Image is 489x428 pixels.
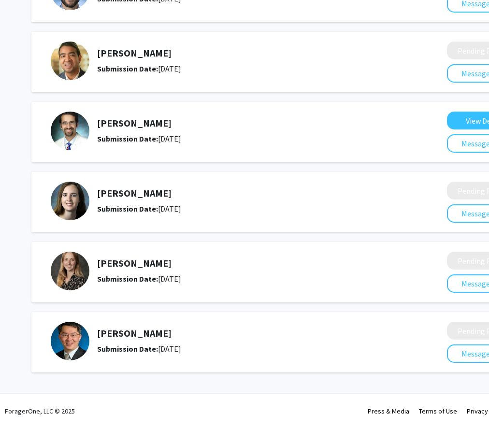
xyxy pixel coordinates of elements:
[51,252,89,290] img: Profile Picture
[97,133,396,144] div: [DATE]
[97,343,396,355] div: [DATE]
[419,407,457,415] a: Terms of Use
[51,42,89,80] img: Profile Picture
[97,204,158,214] b: Submission Date:
[97,134,158,143] b: Submission Date:
[5,394,75,428] div: ForagerOne, LLC © 2025
[97,117,396,129] h5: [PERSON_NAME]
[97,64,158,73] b: Submission Date:
[97,187,396,199] h5: [PERSON_NAME]
[97,274,158,284] b: Submission Date:
[97,47,396,59] h5: [PERSON_NAME]
[97,328,396,339] h5: [PERSON_NAME]
[51,112,89,150] img: Profile Picture
[51,182,89,220] img: Profile Picture
[97,63,396,74] div: [DATE]
[97,344,158,354] b: Submission Date:
[97,203,396,214] div: [DATE]
[97,257,396,269] h5: [PERSON_NAME]
[7,385,41,421] iframe: Chat
[51,322,89,360] img: Profile Picture
[97,273,396,285] div: [DATE]
[368,407,409,415] a: Press & Media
